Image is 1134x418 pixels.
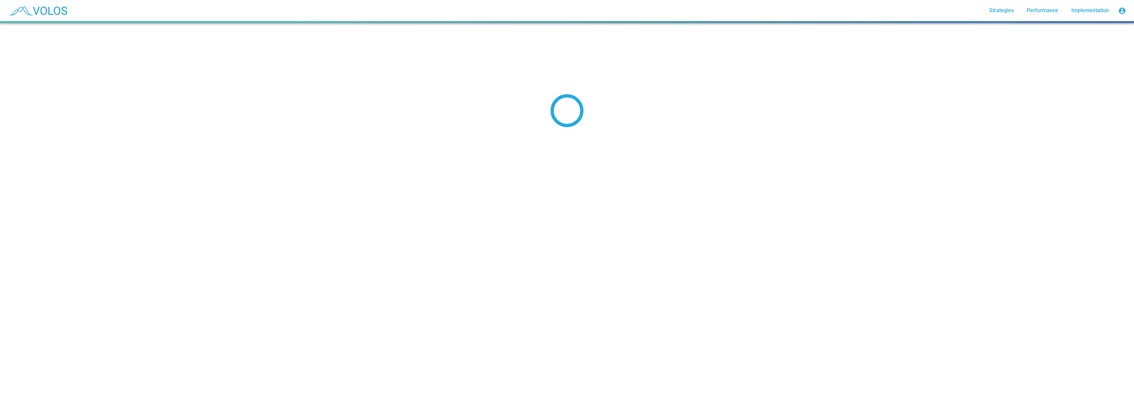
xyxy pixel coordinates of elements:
img: blue_transparent.png [5,2,71,19]
mat-icon: account_circle [1118,7,1126,15]
span: Performance [1027,7,1058,14]
a: Implementation [1066,5,1114,16]
span: Strategies [989,7,1014,14]
a: Strategies [984,5,1019,16]
span: Implementation [1071,7,1109,14]
a: Performance [1022,5,1063,16]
